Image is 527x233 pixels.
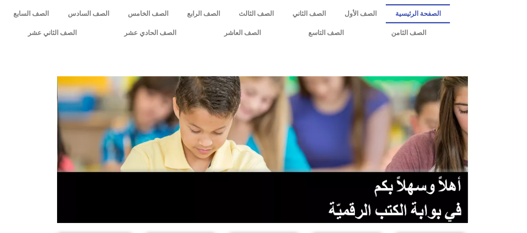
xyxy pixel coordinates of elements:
a: الصف التاسع [285,23,367,43]
a: الصف السادس [58,4,118,23]
a: الصفحة الرئيسية [386,4,450,23]
a: الصف الثالث [229,4,283,23]
a: الصف الثاني عشر [4,23,100,43]
a: الصف الخامس [118,4,177,23]
a: الصف الأول [335,4,386,23]
a: الصف الثامن [367,23,450,43]
a: الصف الثاني [283,4,335,23]
a: الصف العاشر [200,23,285,43]
a: الصف الحادي عشر [100,23,200,43]
a: الصف السابع [4,4,58,23]
a: الصف الرابع [177,4,229,23]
